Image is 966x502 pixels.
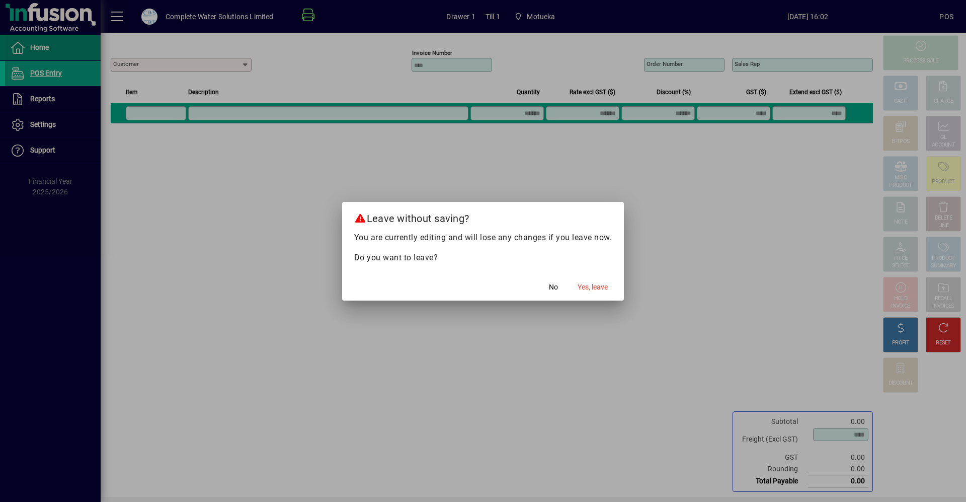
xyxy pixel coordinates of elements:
[549,282,558,293] span: No
[354,252,612,264] p: Do you want to leave?
[578,282,608,293] span: Yes, leave
[574,278,612,297] button: Yes, leave
[354,232,612,244] p: You are currently editing and will lose any changes if you leave now.
[342,202,624,231] h2: Leave without saving?
[537,278,570,297] button: No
